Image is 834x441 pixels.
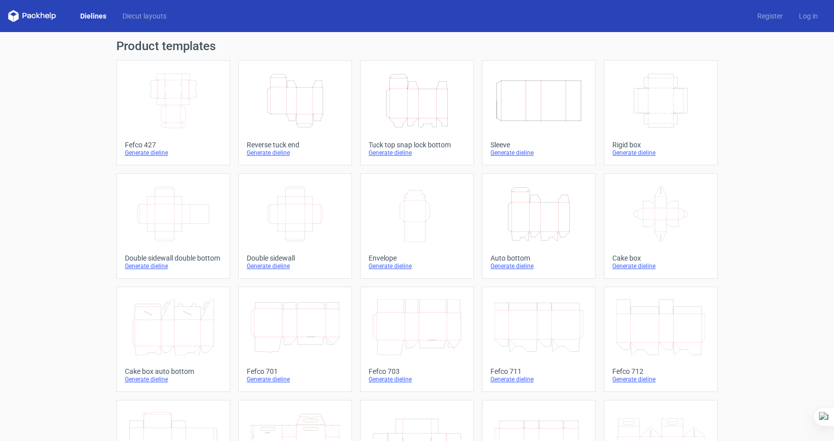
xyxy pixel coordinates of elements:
[125,367,222,375] div: Cake box auto bottom
[238,60,352,165] a: Reverse tuck endGenerate dieline
[604,60,718,165] a: Rigid boxGenerate dieline
[125,254,222,262] div: Double sidewall double bottom
[369,141,465,149] div: Tuck top snap lock bottom
[114,11,175,21] a: Diecut layouts
[125,262,222,270] div: Generate dieline
[247,262,344,270] div: Generate dieline
[612,149,709,157] div: Generate dieline
[247,149,344,157] div: Generate dieline
[369,262,465,270] div: Generate dieline
[125,141,222,149] div: Fefco 427
[612,141,709,149] div: Rigid box
[791,11,826,21] a: Log in
[490,149,587,157] div: Generate dieline
[612,254,709,262] div: Cake box
[369,149,465,157] div: Generate dieline
[369,367,465,375] div: Fefco 703
[490,262,587,270] div: Generate dieline
[116,60,230,165] a: Fefco 427Generate dieline
[125,149,222,157] div: Generate dieline
[238,287,352,392] a: Fefco 701Generate dieline
[247,254,344,262] div: Double sidewall
[247,141,344,149] div: Reverse tuck end
[116,40,718,52] h1: Product templates
[116,173,230,279] a: Double sidewall double bottomGenerate dieline
[604,173,718,279] a: Cake boxGenerate dieline
[360,60,474,165] a: Tuck top snap lock bottomGenerate dieline
[490,141,587,149] div: Sleeve
[612,375,709,383] div: Generate dieline
[749,11,791,21] a: Register
[369,375,465,383] div: Generate dieline
[238,173,352,279] a: Double sidewallGenerate dieline
[125,375,222,383] div: Generate dieline
[72,11,114,21] a: Dielines
[604,287,718,392] a: Fefco 712Generate dieline
[482,173,596,279] a: Auto bottomGenerate dieline
[490,254,587,262] div: Auto bottom
[247,375,344,383] div: Generate dieline
[247,367,344,375] div: Fefco 701
[490,375,587,383] div: Generate dieline
[360,287,474,392] a: Fefco 703Generate dieline
[360,173,474,279] a: EnvelopeGenerate dieline
[612,367,709,375] div: Fefco 712
[482,287,596,392] a: Fefco 711Generate dieline
[369,254,465,262] div: Envelope
[612,262,709,270] div: Generate dieline
[490,367,587,375] div: Fefco 711
[482,60,596,165] a: SleeveGenerate dieline
[116,287,230,392] a: Cake box auto bottomGenerate dieline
